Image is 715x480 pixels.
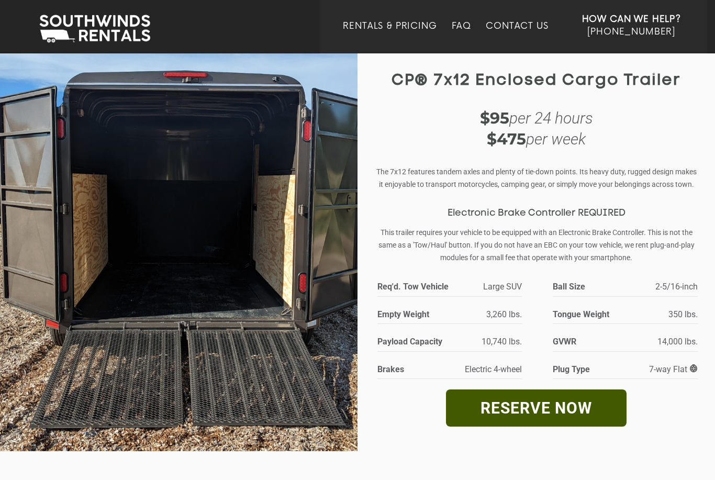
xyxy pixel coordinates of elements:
a: How Can We Help? [PHONE_NUMBER] [582,13,681,46]
strong: Req'd. Tow Vehicle [377,280,459,294]
strong: Empty Weight [377,307,444,321]
img: Southwinds Rentals Logo [34,13,155,45]
a: Rentals & Pricing [343,21,437,53]
strong: Plug Type [553,362,620,376]
strong: Payload Capacity [377,334,444,349]
span: 3,260 lbs. [486,309,522,319]
a: RESERVE NOW [446,389,627,427]
strong: How Can We Help? [582,14,681,25]
strong: GVWR [553,334,620,349]
span: Large SUV [483,282,522,292]
p: This trailer requires your vehicle to be equipped with an Electronic Brake Controller. This is no... [376,226,697,264]
span: [PHONE_NUMBER] [587,27,675,37]
span: 10,740 lbs. [482,337,522,347]
h1: CP® 7x12 Enclosed Cargo Trailer [376,72,697,90]
div: per 24 hours per week [376,108,697,150]
a: Contact Us [486,21,548,53]
strong: $95 [480,108,509,128]
h3: Electronic Brake Controller REQUIRED [376,208,697,219]
strong: $475 [487,129,526,149]
span: 14,000 lbs. [657,337,698,347]
p: The 7x12 features tandem axles and plenty of tie-down points. Its heavy duty, rugged design makes... [376,165,697,191]
strong: Brakes [377,362,444,376]
span: 2-5/16-inch [655,282,698,292]
strong: Ball Size [553,280,634,294]
strong: Tongue Weight [553,307,620,321]
a: FAQ [452,21,472,53]
span: 350 lbs. [668,309,698,319]
span: Electric 4-wheel [465,364,522,374]
span: 7-way Flat [649,364,698,374]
